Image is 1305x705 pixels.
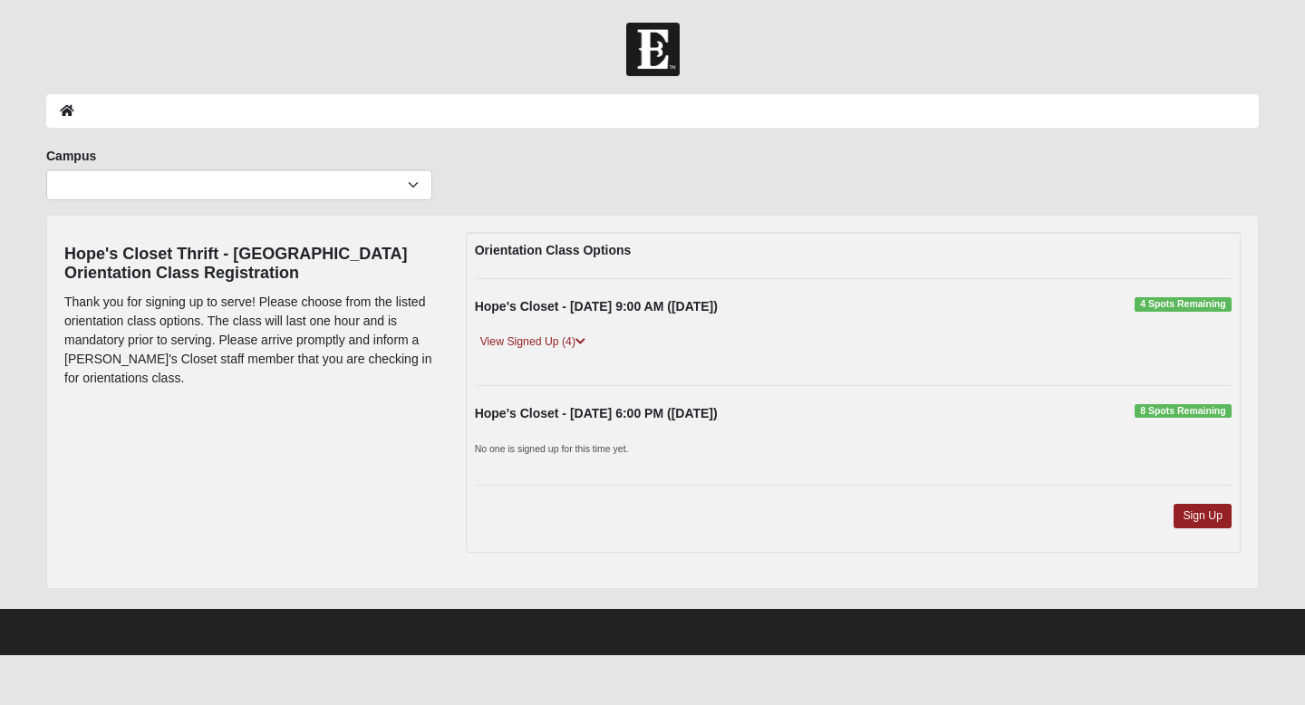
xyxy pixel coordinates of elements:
[475,299,718,314] strong: Hope's Closet - [DATE] 9:00 AM ([DATE])
[475,243,632,257] strong: Orientation Class Options
[1135,404,1232,419] span: 8 Spots Remaining
[475,443,629,454] small: No one is signed up for this time yet.
[475,333,591,352] a: View Signed Up (4)
[1135,297,1232,312] span: 4 Spots Remaining
[626,23,680,76] img: Church of Eleven22 Logo
[64,245,439,284] h4: Hope's Closet Thrift - [GEOGRAPHIC_DATA] Orientation Class Registration
[1174,504,1232,528] a: Sign Up
[46,147,96,165] label: Campus
[64,293,439,388] p: Thank you for signing up to serve! Please choose from the listed orientation class options. The c...
[475,406,718,420] strong: Hope's Closet - [DATE] 6:00 PM ([DATE])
